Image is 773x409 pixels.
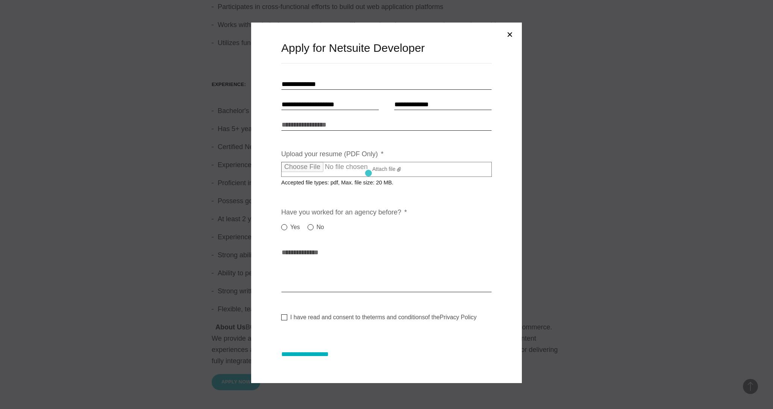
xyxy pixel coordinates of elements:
a: terms and conditions [370,314,425,320]
label: I have read and consent to the of the [281,314,477,321]
label: Upload your resume (PDF Only) [281,150,383,158]
label: Yes [281,223,300,232]
a: Privacy Policy [440,314,477,320]
label: Attach file [281,162,492,177]
span: Accepted file types: pdf, Max. file size: 20 MB. [281,174,399,186]
h3: Apply for Netsuite Developer [281,41,492,56]
label: Have you worked for an agency before? [281,208,407,217]
label: No [308,223,324,232]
